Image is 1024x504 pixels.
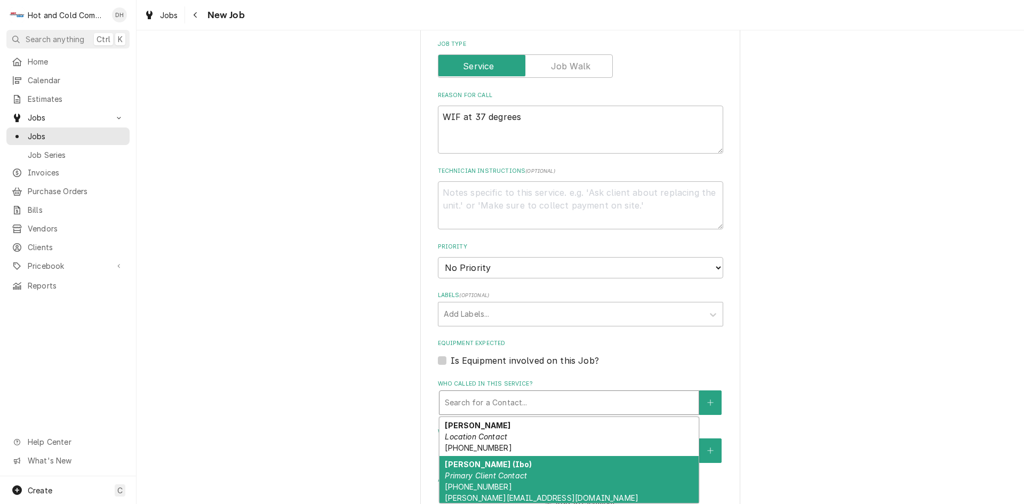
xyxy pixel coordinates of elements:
[707,447,714,454] svg: Create New Contact
[28,131,124,142] span: Jobs
[28,10,106,21] div: Hot and Cold Commercial Kitchens, Inc.
[445,460,532,469] strong: [PERSON_NAME] (Ibo)
[438,339,723,348] label: Equipment Expected
[187,6,204,23] button: Navigate back
[6,30,130,49] button: Search anythingCtrlK
[26,34,84,45] span: Search anything
[438,380,723,388] label: Who called in this service?
[6,433,130,451] a: Go to Help Center
[97,34,110,45] span: Ctrl
[6,182,130,200] a: Purchase Orders
[707,399,714,406] svg: Create New Contact
[28,56,124,67] span: Home
[28,93,124,105] span: Estimates
[112,7,127,22] div: DH
[438,91,723,100] label: Reason For Call
[699,390,722,415] button: Create New Contact
[6,164,130,181] a: Invoices
[525,168,555,174] span: ( optional )
[6,277,130,294] a: Reports
[28,280,124,291] span: Reports
[438,243,723,278] div: Priority
[438,167,723,175] label: Technician Instructions
[28,486,52,495] span: Create
[117,485,123,496] span: C
[28,167,124,178] span: Invoices
[438,243,723,251] label: Priority
[160,10,178,21] span: Jobs
[28,455,123,466] span: What's New
[438,291,723,326] div: Labels
[445,443,511,452] span: [PHONE_NUMBER]
[6,127,130,145] a: Jobs
[204,8,245,22] span: New Job
[6,201,130,219] a: Bills
[6,53,130,70] a: Home
[438,428,723,462] div: Who should the tech(s) ask for?
[445,471,527,480] em: Primary Client Contact
[438,380,723,414] div: Who called in this service?
[438,339,723,366] div: Equipment Expected
[438,40,723,49] label: Job Type
[28,204,124,215] span: Bills
[6,238,130,256] a: Clients
[28,149,124,161] span: Job Series
[445,432,507,441] em: Location Contact
[438,291,723,300] label: Labels
[6,146,130,164] a: Job Series
[438,40,723,78] div: Job Type
[28,112,108,123] span: Jobs
[451,354,599,367] label: Is Equipment involved on this Job?
[28,242,124,253] span: Clients
[28,75,124,86] span: Calendar
[438,428,723,436] label: Who should the tech(s) ask for?
[445,482,638,502] span: [PHONE_NUMBER] [PERSON_NAME][EMAIL_ADDRESS][DOMAIN_NAME]
[10,7,25,22] div: H
[438,476,723,484] label: Attachments
[6,452,130,469] a: Go to What's New
[459,292,489,298] span: ( optional )
[6,90,130,108] a: Estimates
[118,34,123,45] span: K
[6,257,130,275] a: Go to Pricebook
[438,91,723,154] div: Reason For Call
[6,109,130,126] a: Go to Jobs
[438,106,723,154] textarea: WIF at 37 degrees
[445,421,510,430] strong: [PERSON_NAME]
[6,71,130,89] a: Calendar
[28,260,108,271] span: Pricebook
[6,220,130,237] a: Vendors
[699,438,722,463] button: Create New Contact
[28,223,124,234] span: Vendors
[28,436,123,447] span: Help Center
[28,186,124,197] span: Purchase Orders
[140,6,182,24] a: Jobs
[10,7,25,22] div: Hot and Cold Commercial Kitchens, Inc.'s Avatar
[438,167,723,229] div: Technician Instructions
[112,7,127,22] div: Daryl Harris's Avatar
